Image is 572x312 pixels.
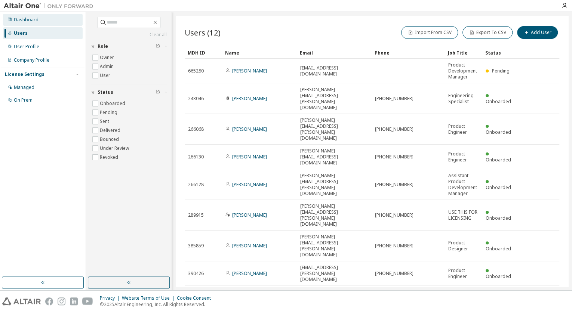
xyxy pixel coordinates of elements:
span: Status [98,89,113,95]
label: Owner [100,53,116,62]
span: 266130 [188,154,204,160]
label: Pending [100,108,119,117]
a: [PERSON_NAME] [232,126,267,132]
div: On Prem [14,97,33,103]
span: 390426 [188,271,204,277]
span: 266128 [188,182,204,188]
label: Bounced [100,135,120,144]
span: [PERSON_NAME][EMAIL_ADDRESS][PERSON_NAME][DOMAIN_NAME] [300,117,368,141]
div: Managed [14,84,34,90]
a: [PERSON_NAME] [232,95,267,102]
label: Sent [100,117,111,126]
span: [PERSON_NAME][EMAIL_ADDRESS][PERSON_NAME][DOMAIN_NAME] [300,87,368,111]
span: 289915 [188,212,204,218]
span: Product Designer [448,240,479,252]
label: Admin [100,62,115,71]
span: Users (12) [185,27,221,38]
label: Under Review [100,144,130,153]
span: Assistant Product Development Manager [448,173,479,197]
div: Privacy [100,295,122,301]
span: [PHONE_NUMBER] [375,126,413,132]
span: 243046 [188,96,204,102]
label: Delivered [100,126,122,135]
span: [PERSON_NAME][EMAIL_ADDRESS][PERSON_NAME][DOMAIN_NAME] [300,203,368,227]
span: Onboarded [486,129,511,135]
img: facebook.svg [45,297,53,305]
span: [PERSON_NAME][EMAIL_ADDRESS][DOMAIN_NAME] [300,148,368,166]
span: [PHONE_NUMBER] [375,154,413,160]
div: Website Terms of Use [122,295,177,301]
div: License Settings [5,71,44,77]
span: [PHONE_NUMBER] [375,212,413,218]
span: [EMAIL_ADDRESS][DOMAIN_NAME] [300,65,368,77]
a: [PERSON_NAME] [232,212,267,218]
span: Product Development Manager [448,62,479,80]
span: [PHONE_NUMBER] [375,271,413,277]
div: MDH ID [188,47,219,59]
button: Role [91,38,167,55]
span: Pending [492,68,510,74]
label: User [100,71,112,80]
span: Onboarded [486,157,511,163]
span: [PERSON_NAME][EMAIL_ADDRESS][PERSON_NAME][DOMAIN_NAME] [300,234,368,258]
span: [EMAIL_ADDRESS][PERSON_NAME][DOMAIN_NAME] [300,265,368,282]
button: Add User [517,26,558,39]
div: Dashboard [14,17,39,23]
div: Email [300,47,369,59]
span: Role [98,43,108,49]
div: Job Title [448,47,479,59]
span: Onboarded [486,273,511,279]
img: youtube.svg [82,297,93,305]
span: 665280 [188,68,204,74]
div: Status [485,47,517,59]
div: Users [14,30,28,36]
div: Company Profile [14,57,49,63]
span: [PHONE_NUMBER] [375,243,413,249]
span: [PHONE_NUMBER] [375,182,413,188]
div: Phone [375,47,442,59]
a: [PERSON_NAME] [232,68,267,74]
a: [PERSON_NAME] [232,154,267,160]
button: Import From CSV [401,26,458,39]
div: User Profile [14,44,39,50]
span: USE THIS FOR LICENSING [448,209,479,221]
span: Product Engineer [448,151,479,163]
p: © 2025 Altair Engineering, Inc. All Rights Reserved. [100,301,215,308]
span: [PERSON_NAME][EMAIL_ADDRESS][PERSON_NAME][DOMAIN_NAME] [300,173,368,197]
span: Product Engineer [448,123,479,135]
div: Cookie Consent [177,295,215,301]
span: Onboarded [486,245,511,252]
img: instagram.svg [58,297,65,305]
span: 266068 [188,126,204,132]
button: Status [91,84,167,101]
span: Clear filter [156,43,160,49]
span: [PHONE_NUMBER] [375,96,413,102]
button: Export To CSV [462,26,513,39]
span: Onboarded [486,184,511,191]
img: linkedin.svg [70,297,78,305]
span: Clear filter [156,89,160,95]
img: altair_logo.svg [2,297,41,305]
a: Clear all [91,32,167,38]
label: Revoked [100,153,120,162]
a: [PERSON_NAME] [232,181,267,188]
span: 385859 [188,243,204,249]
a: [PERSON_NAME] [232,270,267,277]
span: Onboarded [486,215,511,221]
span: Product Engineer [448,268,479,279]
label: Onboarded [100,99,127,108]
a: [PERSON_NAME] [232,243,267,249]
div: Name [225,47,294,59]
span: Engineering Specialist [448,93,479,105]
span: Onboarded [486,98,511,105]
img: Altair One [4,2,97,10]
